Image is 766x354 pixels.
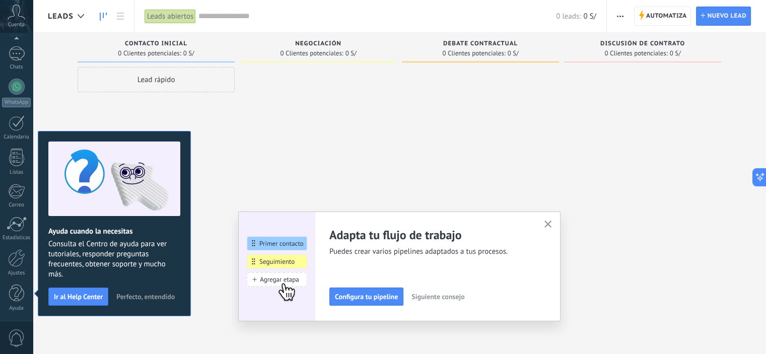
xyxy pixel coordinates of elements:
[116,293,175,300] span: Perfecto, entendido
[112,289,179,304] button: Perfecto, entendido
[2,202,31,208] div: Correo
[670,50,681,56] span: 0 S/
[329,247,532,257] span: Puedes crear varios pipelines adaptados a tus procesos.
[295,40,341,47] span: Negociación
[2,98,31,107] div: WhatsApp
[329,227,532,243] h2: Adapta tu flujo de trabajo
[2,305,31,312] div: Ayuda
[280,50,343,56] span: 0 Clientes potenciales:
[83,40,230,49] div: Contacto inicial
[54,293,103,300] span: Ir al Help Center
[442,50,505,56] span: 0 Clientes potenciales:
[48,227,180,236] h2: Ayuda cuando la necesitas
[2,64,31,70] div: Chats
[335,293,398,300] span: Configura tu pipeline
[48,288,108,306] button: Ir al Help Center
[2,134,31,140] div: Calendario
[78,67,235,92] div: Lead rápido
[707,7,746,25] span: Nuevo lead
[118,50,181,56] span: 0 Clientes potenciales:
[569,40,716,49] div: Discusión de contrato
[411,293,464,300] span: Siguiente consejo
[583,12,596,21] span: 0 S/
[646,7,687,25] span: Automatiza
[2,270,31,276] div: Ajustes
[183,50,194,56] span: 0 S/
[95,7,112,26] a: Leads
[556,12,581,21] span: 0 leads:
[125,40,187,47] span: Contacto inicial
[508,50,519,56] span: 0 S/
[407,40,554,49] div: Debate contractual
[613,7,628,26] button: Más
[696,7,751,26] a: Nuevo lead
[634,7,691,26] a: Automatiza
[245,40,392,49] div: Negociación
[48,12,74,21] span: Leads
[112,7,129,26] a: Lista
[48,239,180,279] span: Consulta el Centro de ayuda para ver tutoriales, responder preguntas frecuentes, obtener soporte ...
[8,22,25,28] span: Cuenta
[604,50,667,56] span: 0 Clientes potenciales:
[329,288,403,306] button: Configura tu pipeline
[345,50,357,56] span: 0 S/
[2,169,31,176] div: Listas
[407,289,469,304] button: Siguiente consejo
[145,9,196,24] div: Leads abiertos
[443,40,518,47] span: Debate contractual
[600,40,685,47] span: Discusión de contrato
[2,235,31,241] div: Estadísticas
